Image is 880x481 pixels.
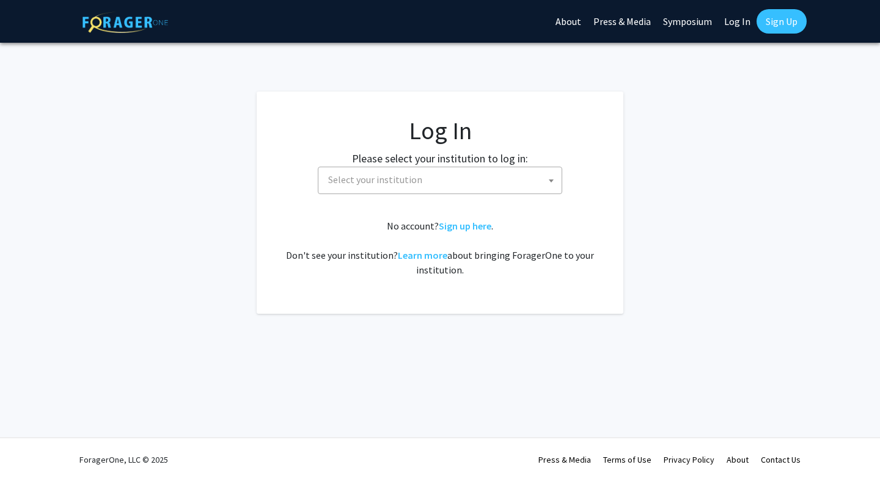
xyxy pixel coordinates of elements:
a: Press & Media [538,454,591,465]
div: ForagerOne, LLC © 2025 [79,438,168,481]
a: Sign up here [439,220,491,232]
a: Privacy Policy [664,454,714,465]
span: Select your institution [323,167,562,192]
a: Terms of Use [603,454,651,465]
span: Select your institution [318,167,562,194]
a: Contact Us [761,454,801,465]
label: Please select your institution to log in: [352,150,528,167]
a: Sign Up [757,9,807,34]
span: Select your institution [328,173,422,186]
a: Learn more about bringing ForagerOne to your institution [398,249,447,261]
img: ForagerOne Logo [82,12,168,33]
h1: Log In [281,116,599,145]
div: No account? . Don't see your institution? about bringing ForagerOne to your institution. [281,219,599,277]
a: About [727,454,749,465]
